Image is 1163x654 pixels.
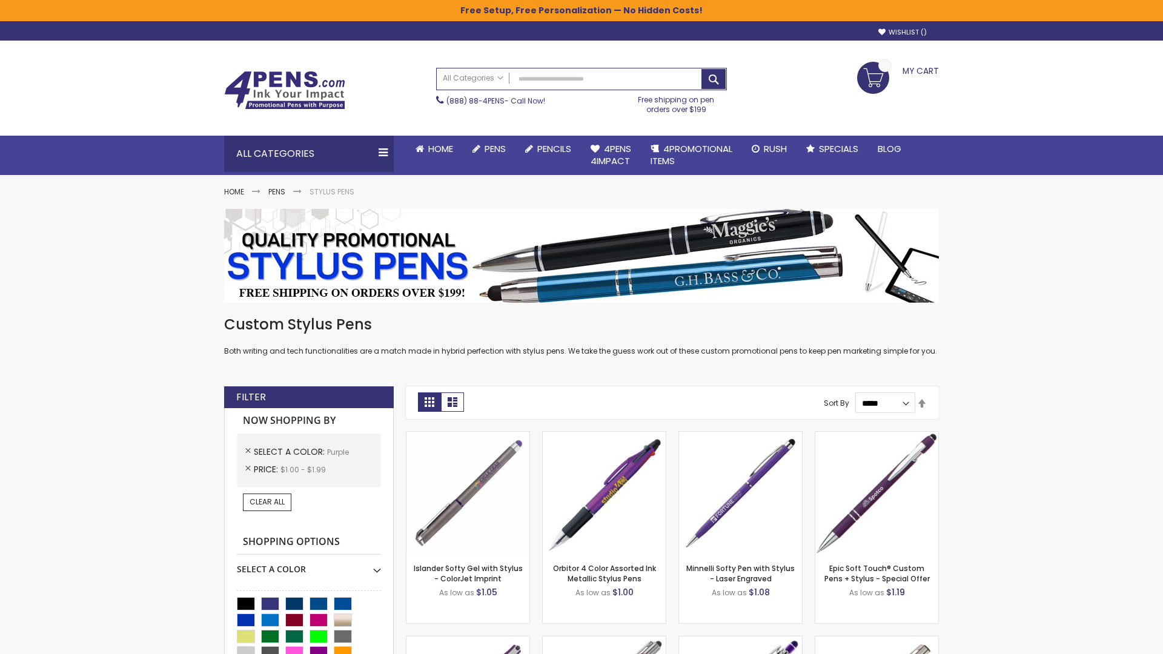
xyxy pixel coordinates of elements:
[224,71,345,110] img: 4Pens Custom Pens and Promotional Products
[868,136,911,162] a: Blog
[797,136,868,162] a: Specials
[446,96,505,106] a: (888) 88-4PENS
[815,431,938,441] a: 4P-MS8B-Purple
[849,587,884,598] span: As low as
[237,408,381,434] strong: Now Shopping by
[824,398,849,408] label: Sort By
[815,636,938,646] a: Tres-Chic Touch Pen - Standard Laser-Purple
[224,187,244,197] a: Home
[591,142,631,167] span: 4Pens 4impact
[224,136,394,172] div: All Categories
[254,446,327,458] span: Select A Color
[237,555,381,575] div: Select A Color
[463,136,515,162] a: Pens
[476,586,497,598] span: $1.05
[878,28,927,37] a: Wishlist
[443,73,503,83] span: All Categories
[428,142,453,155] span: Home
[310,187,354,197] strong: Stylus Pens
[437,68,509,88] a: All Categories
[824,563,930,583] a: Epic Soft Touch® Custom Pens + Stylus - Special Offer
[439,587,474,598] span: As low as
[224,209,939,303] img: Stylus Pens
[612,586,634,598] span: $1.00
[749,586,770,598] span: $1.08
[250,497,285,507] span: Clear All
[886,586,905,598] span: $1.19
[815,432,938,555] img: 4P-MS8B-Purple
[224,315,939,357] div: Both writing and tech functionalities are a match made in hybrid perfection with stylus pens. We ...
[243,494,291,510] a: Clear All
[679,636,802,646] a: Phoenix Softy with Stylus Pen - Laser-Purple
[543,636,666,646] a: Tres-Chic with Stylus Metal Pen - Standard Laser-Purple
[280,464,326,475] span: $1.00 - $1.99
[878,142,901,155] span: Blog
[406,636,529,646] a: Avendale Velvet Touch Stylus Gel Pen-Purple
[686,563,795,583] a: Minnelli Softy Pen with Stylus - Laser Engraved
[553,563,656,583] a: Orbitor 4 Color Assorted Ink Metallic Stylus Pens
[819,142,858,155] span: Specials
[626,90,727,114] div: Free shipping on pen orders over $199
[268,187,285,197] a: Pens
[641,136,742,175] a: 4PROMOTIONALITEMS
[414,563,523,583] a: Islander Softy Gel with Stylus - ColorJet Imprint
[679,432,802,555] img: Minnelli Softy Pen with Stylus - Laser Engraved-Purple
[537,142,571,155] span: Pencils
[712,587,747,598] span: As low as
[679,431,802,441] a: Minnelli Softy Pen with Stylus - Laser Engraved-Purple
[224,315,939,334] h1: Custom Stylus Pens
[237,529,381,555] strong: Shopping Options
[406,432,529,555] img: Islander Softy Gel with Stylus - ColorJet Imprint-Purple
[236,391,266,404] strong: Filter
[327,447,349,457] span: Purple
[651,142,732,167] span: 4PROMOTIONAL ITEMS
[742,136,797,162] a: Rush
[406,136,463,162] a: Home
[581,136,641,175] a: 4Pens4impact
[515,136,581,162] a: Pencils
[485,142,506,155] span: Pens
[446,96,545,106] span: - Call Now!
[764,142,787,155] span: Rush
[575,587,611,598] span: As low as
[418,392,441,412] strong: Grid
[543,432,666,555] img: Orbitor 4 Color Assorted Ink Metallic Stylus Pens-Purple
[543,431,666,441] a: Orbitor 4 Color Assorted Ink Metallic Stylus Pens-Purple
[406,431,529,441] a: Islander Softy Gel with Stylus - ColorJet Imprint-Purple
[254,463,280,475] span: Price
